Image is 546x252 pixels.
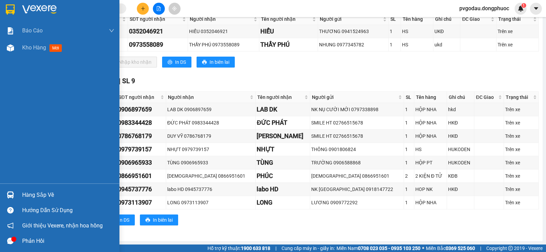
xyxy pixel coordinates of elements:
[405,172,413,180] div: 2
[22,221,103,230] span: Giới thiệu Vexere, nhận hoa hồng
[275,244,276,252] span: |
[448,172,473,180] div: KĐB
[256,143,310,156] td: NHỰT
[6,4,15,15] img: logo-vxr
[172,6,177,11] span: aim
[22,236,114,246] div: Phản hồi
[358,246,420,251] strong: 0708 023 035 - 0935 103 250
[7,238,14,244] span: message
[256,130,310,143] td: DUY VỸ
[117,156,166,169] td: 0906965933
[162,57,191,68] button: printerIn DS
[405,159,413,166] div: 1
[118,105,165,114] div: 0906897659
[448,186,473,193] div: HKĐ
[145,218,150,223] span: printer
[118,184,165,194] div: 0945737776
[257,171,309,181] div: PHÚC
[282,244,335,252] span: Cung cấp máy in - giấy in:
[22,26,43,35] span: Báo cáo
[319,41,387,48] div: NHUNG 0977345782
[118,171,165,181] div: 0866951601
[312,93,397,101] span: Người gửi
[241,246,270,251] strong: 1900 633 818
[137,3,149,15] button: plus
[117,143,166,156] td: 0979739157
[311,119,403,127] div: SMILE HT 02766515678
[167,186,254,193] div: labo HD 0945737776
[257,131,309,141] div: [PERSON_NAME]
[433,14,461,25] th: Ghi chú
[405,186,413,193] div: 1
[498,41,537,48] div: Trên xe
[402,28,432,35] div: HS
[390,28,400,35] div: 1
[454,4,515,13] span: pvgodau.dongphuoc
[7,207,14,213] span: question-circle
[130,15,181,23] span: SĐT người nhận
[257,158,309,167] div: TÙNG
[7,222,14,229] span: notification
[140,214,178,225] button: printerIn biên lai
[167,159,254,166] div: TÙNG 0906965933
[22,190,114,200] div: Hàng sắp về
[129,27,187,36] div: 0352046921
[518,5,524,12] img: icon-new-feature
[7,191,14,198] img: warehouse-icon
[480,244,481,252] span: |
[207,244,270,252] span: Hỗ trợ kỹ thuật:
[404,92,414,103] th: SL
[498,15,532,23] span: Trạng thái
[415,146,446,153] div: HS
[311,132,403,140] div: SMILE HT 02766515678
[167,199,254,206] div: LONG 0973113907
[415,119,446,127] div: HỘP NHA
[259,38,318,51] td: THẦY PHÚ
[117,183,166,196] td: 0945737776
[508,246,513,251] span: copyright
[505,146,537,153] div: Trên xe
[129,40,187,49] div: 0973558089
[256,169,310,183] td: PHÚC
[448,146,473,153] div: HUKODEN
[259,25,318,38] td: HIẾU
[522,3,525,8] span: 1
[415,106,446,113] div: HỘP NHA
[446,246,475,251] strong: 0369 525 060
[202,60,207,65] span: printer
[505,186,537,193] div: Trên xe
[49,44,62,52] span: mới
[257,145,309,154] div: NHỰT
[117,116,166,130] td: 0983344428
[336,244,420,252] span: Miền Nam
[476,93,497,101] span: ĐC Giao
[256,116,310,130] td: ĐỨC PHÁT
[434,28,459,35] div: UKĐ
[311,186,403,193] div: NK [GEOGRAPHIC_DATA] 0918147722
[311,106,403,113] div: NK NỤ CƯỜI MỚI 0797338898
[105,214,135,225] button: printerIn DS
[117,103,166,116] td: 0906897659
[189,28,258,35] div: HIẾU 0352046921
[505,119,537,127] div: Trên xe
[7,44,14,51] img: warehouse-icon
[448,106,473,113] div: hkd
[415,132,446,140] div: HỘP NHA
[122,77,135,85] span: SL 9
[153,3,165,15] button: file-add
[415,159,446,166] div: HỘP PT
[109,28,114,33] span: down
[498,28,537,35] div: Trên xe
[22,44,46,51] span: Kho hàng
[256,196,310,209] td: LONG
[415,186,446,193] div: HOP NK
[175,58,186,66] span: In DS
[447,92,474,103] th: Ghi chú
[190,15,252,23] span: Người nhận
[506,93,532,101] span: Trạng thái
[311,159,403,166] div: TRƯỜNG 0906588868
[320,15,382,23] span: Người gửi
[422,247,424,250] span: ⚪️
[105,57,157,68] button: downloadNhập kho nhận
[189,41,258,48] div: THẦY PHÚ 0973558089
